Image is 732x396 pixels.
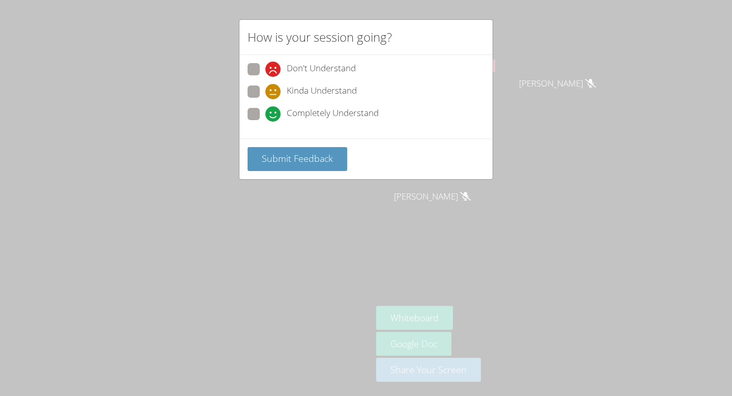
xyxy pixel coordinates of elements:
span: Completely Understand [287,106,379,122]
h2: How is your session going? [248,28,392,46]
span: Don't Understand [287,62,356,77]
button: Submit Feedback [248,147,347,171]
span: Submit Feedback [262,152,333,164]
span: Kinda Understand [287,84,357,99]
